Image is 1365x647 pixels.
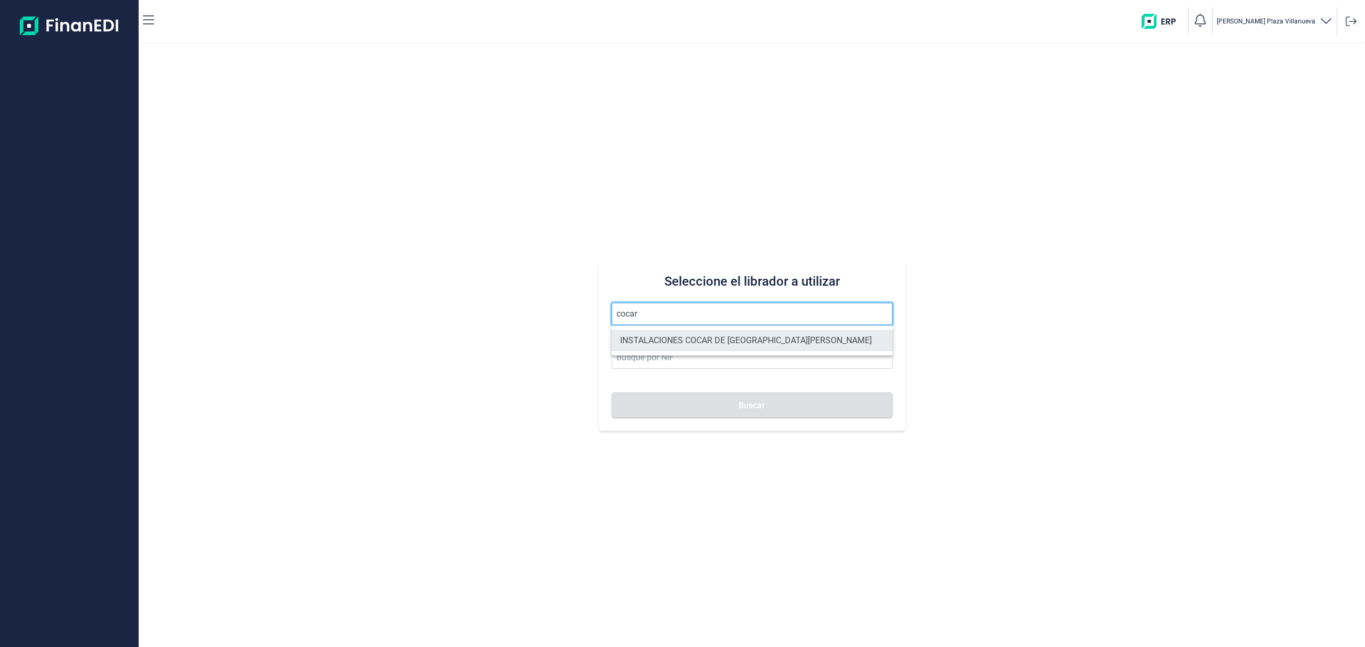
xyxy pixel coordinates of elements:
[612,273,893,290] h3: Seleccione el librador a utilizar
[1217,14,1332,29] button: [PERSON_NAME] Plaza Villanueva
[612,346,893,369] input: Busque por NIF
[20,9,119,43] img: Logo de aplicación
[1217,17,1315,26] p: [PERSON_NAME] Plaza Villanueva
[612,303,893,325] input: Seleccione la razón social
[1142,14,1184,29] img: erp
[612,392,893,418] button: Buscar
[612,330,893,351] li: INSTALACIONES COCAR DE [GEOGRAPHIC_DATA][PERSON_NAME]
[738,401,765,409] span: Buscar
